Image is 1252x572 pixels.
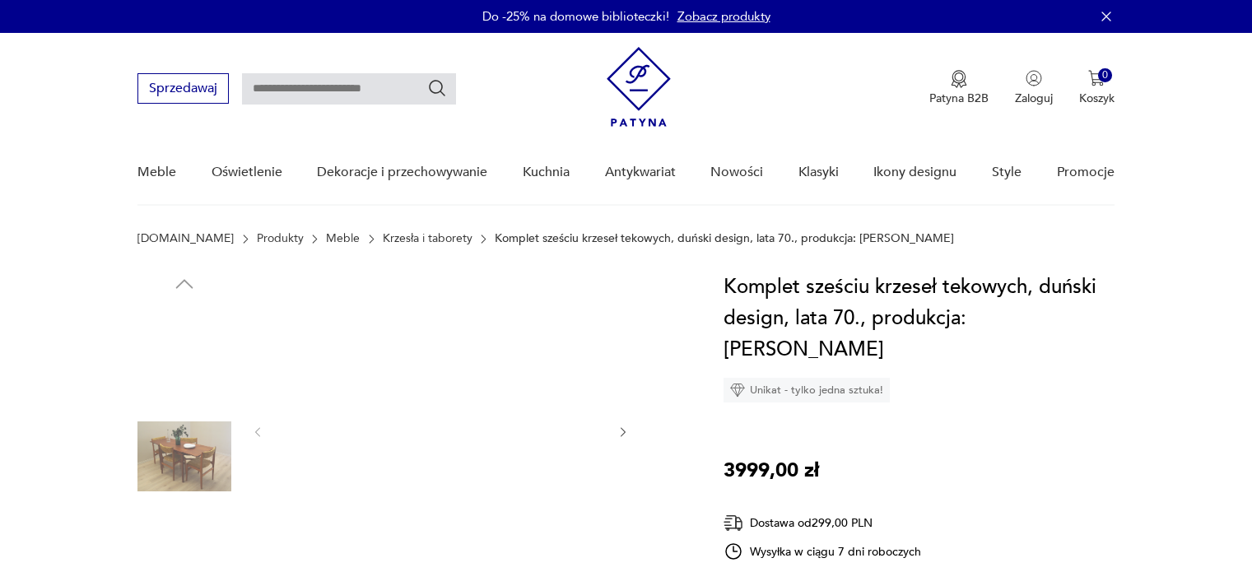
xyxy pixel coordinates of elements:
[1057,141,1115,204] a: Promocje
[523,141,570,204] a: Kuchnia
[1079,70,1115,106] button: 0Koszyk
[724,513,921,533] div: Dostawa od 299,00 PLN
[326,232,360,245] a: Meble
[873,141,956,204] a: Ikony designu
[1098,68,1112,82] div: 0
[929,91,989,106] p: Patyna B2B
[137,305,231,398] img: Zdjęcie produktu Komplet sześciu krzeseł tekowych, duński design, lata 70., produkcja: Dania
[724,272,1115,365] h1: Komplet sześciu krzeseł tekowych, duński design, lata 70., produkcja: [PERSON_NAME]
[495,232,954,245] p: Komplet sześciu krzeseł tekowych, duński design, lata 70., produkcja: [PERSON_NAME]
[137,84,229,95] a: Sprzedawaj
[724,455,819,486] p: 3999,00 zł
[605,141,676,204] a: Antykwariat
[1088,70,1105,86] img: Ikona koszyka
[482,8,669,25] p: Do -25% na domowe biblioteczki!
[724,542,921,561] div: Wysyłka w ciągu 7 dni roboczych
[1015,70,1053,106] button: Zaloguj
[137,410,231,504] img: Zdjęcie produktu Komplet sześciu krzeseł tekowych, duński design, lata 70., produkcja: Dania
[1079,91,1115,106] p: Koszyk
[1026,70,1042,86] img: Ikonka użytkownika
[212,141,282,204] a: Oświetlenie
[929,70,989,106] button: Patyna B2B
[929,70,989,106] a: Ikona medaluPatyna B2B
[137,232,234,245] a: [DOMAIN_NAME]
[383,232,472,245] a: Krzesła i taborety
[798,141,839,204] a: Klasyki
[317,141,487,204] a: Dekoracje i przechowywanie
[257,232,304,245] a: Produkty
[710,141,763,204] a: Nowości
[730,383,745,398] img: Ikona diamentu
[137,73,229,104] button: Sprzedawaj
[951,70,967,88] img: Ikona medalu
[677,8,770,25] a: Zobacz produkty
[607,47,671,127] img: Patyna - sklep z meblami i dekoracjami vintage
[992,141,1022,204] a: Style
[724,378,890,402] div: Unikat - tylko jedna sztuka!
[137,141,176,204] a: Meble
[724,513,743,533] img: Ikona dostawy
[1015,91,1053,106] p: Zaloguj
[427,78,447,98] button: Szukaj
